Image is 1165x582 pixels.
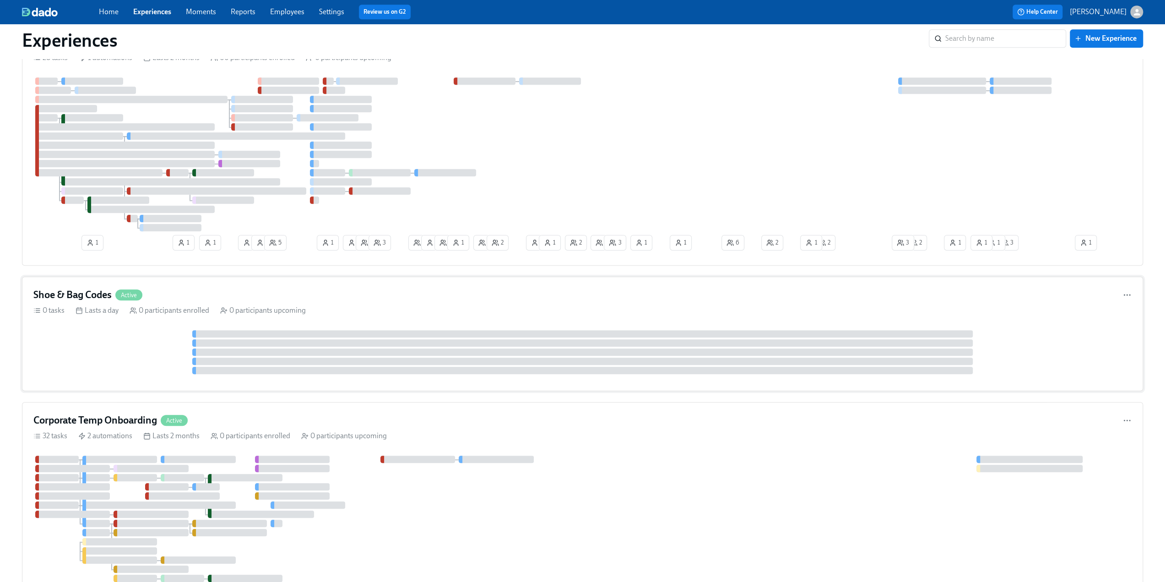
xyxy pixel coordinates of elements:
[421,235,443,250] button: 1
[1070,29,1143,48] button: New Experience
[161,417,188,424] span: Active
[22,7,99,16] a: dado
[78,431,132,441] div: 2 automations
[818,238,830,247] span: 2
[905,235,927,250] button: 2
[531,238,543,247] span: 1
[544,238,556,247] span: 1
[604,235,626,250] button: 3
[264,235,287,250] button: 5
[33,413,157,427] h4: Corporate Temp Onboarding
[478,238,490,247] span: 2
[374,238,386,247] span: 3
[609,238,621,247] span: 3
[970,235,992,250] button: 1
[434,235,456,250] button: 2
[526,235,548,250] button: 1
[675,238,687,247] span: 1
[635,238,647,247] span: 1
[1001,238,1013,247] span: 3
[726,238,739,247] span: 6
[186,7,216,16] a: Moments
[473,235,495,250] button: 2
[1076,34,1137,43] span: New Experience
[22,7,58,16] img: dado
[975,238,987,247] span: 1
[1013,5,1062,19] button: Help Center
[33,305,65,315] div: 0 tasks
[363,7,406,16] a: Review us on G2
[33,431,67,441] div: 32 tasks
[596,238,608,247] span: 6
[892,235,914,250] button: 3
[22,29,118,51] h1: Experiences
[317,235,339,250] button: 1
[487,235,509,250] button: 2
[301,431,387,441] div: 0 participants upcoming
[988,238,1000,247] span: 1
[115,292,142,299] span: Active
[897,238,909,247] span: 3
[319,7,344,16] a: Settings
[1070,5,1143,18] button: [PERSON_NAME]
[343,235,365,250] button: 1
[800,235,822,250] button: 1
[983,235,1005,250] button: 1
[813,235,835,250] button: 2
[22,24,1143,266] a: Retail Onboarding - POps OnlyActive28 tasks 1 automations Lasts 2 months 66 participants enrolled...
[243,238,255,247] span: 1
[439,238,451,247] span: 2
[761,235,783,250] button: 2
[76,305,119,315] div: Lasts a day
[361,238,373,247] span: 3
[238,235,260,250] button: 1
[996,235,1019,250] button: 3
[211,431,290,441] div: 0 participants enrolled
[33,288,112,302] h4: Shoe & Bag Codes
[1017,7,1058,16] span: Help Center
[1080,238,1092,247] span: 1
[949,238,961,247] span: 1
[368,235,391,250] button: 3
[178,238,190,247] span: 1
[269,238,282,247] span: 5
[721,235,744,250] button: 6
[944,235,966,250] button: 1
[1075,235,1097,250] button: 1
[492,238,504,247] span: 2
[130,305,209,315] div: 0 participants enrolled
[805,238,817,247] span: 1
[1070,7,1127,17] p: [PERSON_NAME]
[231,7,255,16] a: Reports
[630,235,652,250] button: 1
[348,238,360,247] span: 1
[22,277,1143,391] a: Shoe & Bag CodesActive0 tasks Lasts a day 0 participants enrolled 0 participants upcoming
[426,238,438,247] span: 1
[99,7,119,16] a: Home
[173,235,195,250] button: 1
[133,7,171,16] a: Experiences
[199,235,221,250] button: 1
[270,7,304,16] a: Employees
[945,29,1066,48] input: Search by name
[565,235,587,250] button: 2
[910,238,922,247] span: 2
[413,238,425,247] span: 2
[359,5,411,19] button: Review us on G2
[452,238,464,247] span: 1
[670,235,692,250] button: 1
[87,238,98,247] span: 1
[204,238,216,247] span: 1
[322,238,334,247] span: 1
[256,238,268,247] span: 1
[539,235,561,250] button: 1
[356,235,378,250] button: 3
[570,238,582,247] span: 2
[81,235,103,250] button: 1
[251,235,273,250] button: 1
[447,235,469,250] button: 1
[408,235,430,250] button: 2
[220,305,306,315] div: 0 participants upcoming
[591,235,613,250] button: 6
